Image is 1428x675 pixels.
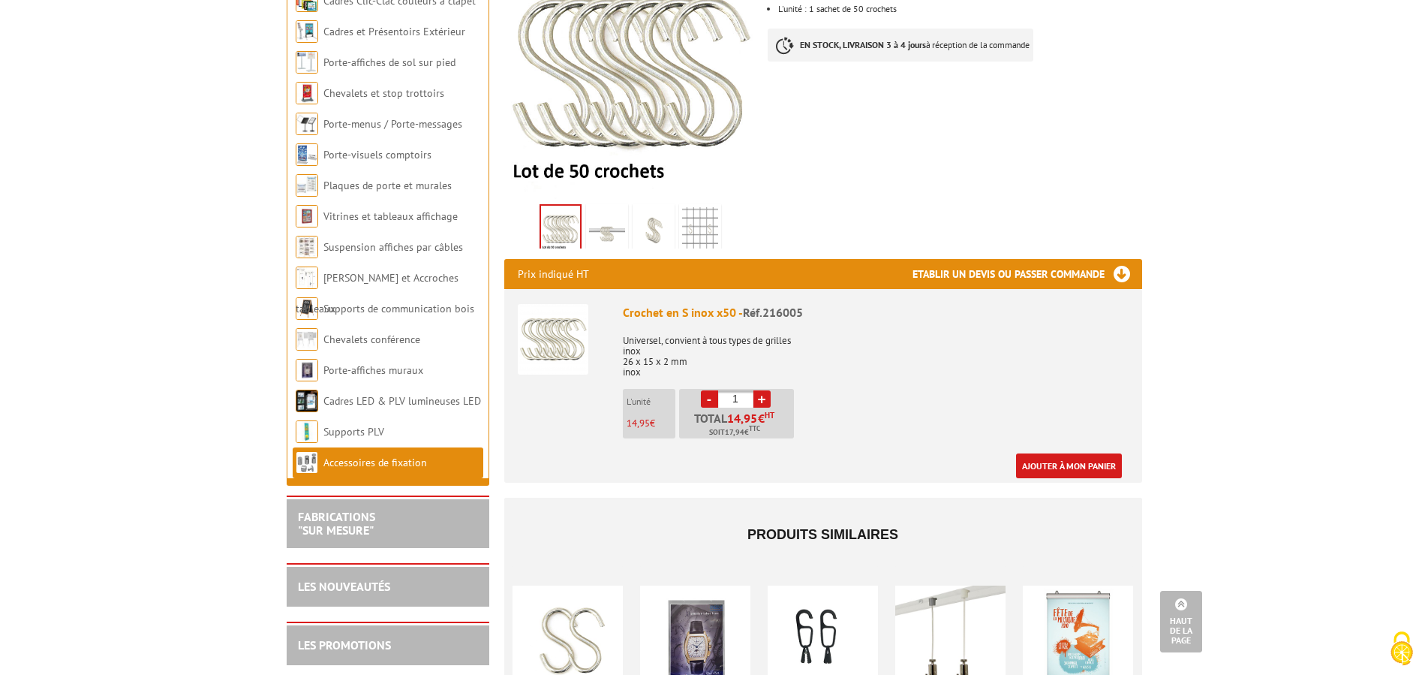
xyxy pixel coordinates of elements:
img: Chevalets conférence [296,328,318,351]
span: € [758,412,765,424]
img: Plaques de porte et murales [296,174,318,197]
span: 14,95 [627,417,650,429]
img: Crochet en S inox x50 [518,304,588,375]
p: Prix indiqué HT [518,259,589,289]
sup: HT [765,410,774,420]
a: Chevalets et stop trottoirs [323,86,444,100]
a: Porte-menus / Porte-messages [323,117,462,131]
a: + [753,390,771,408]
img: Porte-affiches de sol sur pied [296,51,318,74]
img: lot_de_50_crochets_accessoires_fixations_216005.jpg [541,206,580,252]
img: Cadres LED & PLV lumineuses LED [296,390,318,412]
a: Cadres et Présentoirs Extérieur [323,25,465,38]
button: Cookies (fenêtre modale) [1375,624,1428,675]
a: Vitrines et tableaux affichage [323,209,458,223]
span: Produits similaires [747,527,898,542]
img: Suspension affiches par câbles [296,236,318,258]
a: Porte-affiches de sol sur pied [323,56,455,69]
li: L'unité : 1 sachet de 50 crochets [778,5,1141,14]
span: 14,95 [727,412,758,424]
img: Vitrines et tableaux affichage [296,205,318,228]
p: Total [683,412,794,438]
div: Crochet en S inox x50 - [623,304,1129,321]
a: Chevalets conférence [323,333,420,346]
h3: Etablir un devis ou passer commande [912,259,1142,289]
img: lot_50_crochets_suspension_s_216005_1.jpg [589,207,625,254]
a: [PERSON_NAME] et Accroches tableaux [296,271,458,315]
span: Réf.216005 [743,305,803,320]
p: € [627,418,675,429]
sup: TTC [749,424,760,432]
img: Porte-menus / Porte-messages [296,113,318,135]
a: Supports PLV [323,425,384,438]
img: lot_50_crochets_suspension_s_216005_4.jpg [682,207,718,254]
p: L'unité [627,396,675,407]
a: Suspension affiches par câbles [323,240,463,254]
a: Cadres LED & PLV lumineuses LED [323,394,481,408]
img: Cimaises et Accroches tableaux [296,267,318,289]
img: Porte-visuels comptoirs [296,143,318,166]
a: Porte-visuels comptoirs [323,148,431,161]
a: Porte-affiches muraux [323,363,423,377]
p: Universel, convient à tous types de grilles inox 26 x 15 x 2 mm inox [623,325,1129,378]
p: à réception de la commande [768,29,1033,62]
a: - [701,390,718,408]
a: FABRICATIONS"Sur Mesure" [298,509,375,538]
img: Porte-affiches muraux [296,359,318,381]
img: Cookies (fenêtre modale) [1383,630,1420,667]
img: lot_50_crochets_suspension_s_216005_3.jpg [636,207,672,254]
a: LES NOUVEAUTÉS [298,579,390,594]
a: Plaques de porte et murales [323,179,452,192]
img: Cadres et Présentoirs Extérieur [296,20,318,43]
a: Ajouter à mon panier [1016,454,1122,478]
span: 17,94 [725,426,744,438]
span: Soit € [709,426,760,438]
img: Supports PLV [296,420,318,443]
img: Chevalets et stop trottoirs [296,82,318,104]
img: Accessoires de fixation [296,451,318,474]
a: Haut de la page [1160,591,1202,652]
strong: EN STOCK, LIVRAISON 3 à 4 jours [800,39,926,50]
a: Accessoires de fixation [323,456,427,469]
a: Supports de communication bois [323,302,474,315]
a: LES PROMOTIONS [298,637,391,652]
